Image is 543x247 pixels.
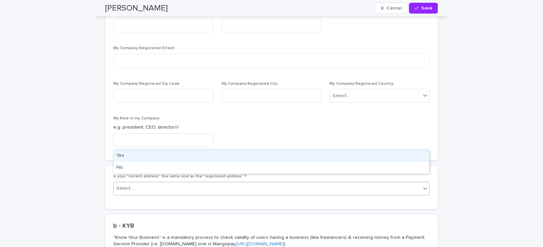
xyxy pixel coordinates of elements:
[113,46,175,50] span: My Company Registered Street
[113,174,246,178] span: Is your "current address" the same one as the "registered address" ?
[114,162,429,174] div: No
[236,242,284,246] a: [URL][DOMAIN_NAME]
[222,82,278,86] span: My Company Registered City
[409,3,438,14] button: Save
[113,223,134,230] h2: b - KYB
[375,3,408,14] button: Cancel
[114,150,429,162] div: Yes
[387,6,402,11] span: Cancel
[330,82,393,86] span: My Company Registered Country
[105,3,168,13] h2: [PERSON_NAME]
[113,234,427,247] p: "Know Your Business" is a mandatory process to check validity of users having a business (like fr...
[113,82,180,86] span: My Company Registered Zip Code
[113,116,160,120] span: My Role in my Company
[333,92,350,99] div: Select...
[113,124,213,131] p: e.g. president, CEO, director///
[116,185,133,192] div: Select...
[421,6,432,11] span: Save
